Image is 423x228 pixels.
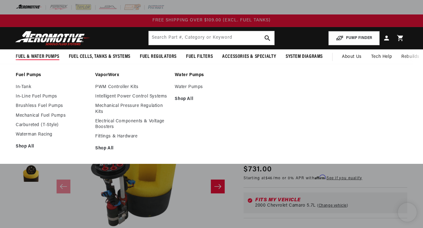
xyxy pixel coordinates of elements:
a: Shop All [175,96,248,102]
a: Shop All [95,146,168,151]
p: Starting at /mo or 0% APR with . [244,175,362,181]
button: search button [261,31,274,45]
span: System Diagrams [286,53,323,60]
button: PUMP FINDER [328,31,380,45]
a: Water Pumps [175,72,248,78]
a: Intelligent Power Control Systems [95,94,168,99]
span: About Us [342,54,362,59]
a: In-Tank [16,84,89,90]
a: About Us [337,49,366,64]
span: Fuel Filters [186,53,213,60]
a: In-Line Fuel Pumps [16,94,89,99]
a: Fittings & Hardware [95,134,168,139]
a: PWM Controller Kits [95,84,168,90]
span: Tech Help [371,53,392,60]
button: Slide right [211,180,225,193]
a: Electrical Components & Voltage Boosters [95,119,168,130]
a: Water Pumps [175,84,248,90]
span: 2000 Chevrolet Camaro 5.7L [255,203,316,208]
button: Slide left [57,180,70,193]
summary: Fuel Regulators [135,49,181,64]
span: Affirm [315,175,326,180]
button: Load image 2 in gallery view [16,157,47,188]
span: Rebuilds [401,53,420,60]
span: FREE SHIPPING OVER $109.00 (EXCL. FUEL TANKS) [152,18,271,23]
a: See if you qualify - Learn more about Affirm Financing (opens in modal) [327,176,362,180]
a: Mechanical Fuel Pumps [16,113,89,119]
summary: Fuel & Water Pumps [11,49,64,64]
div: Fits my vehicle [255,197,404,203]
span: Fuel & Water Pumps [16,53,59,60]
a: Brushless Fuel Pumps [16,103,89,109]
img: Aeromotive [14,31,92,46]
span: Fuel Cells, Tanks & Systems [69,53,130,60]
summary: System Diagrams [281,49,327,64]
a: VaporWorx [95,72,168,78]
summary: Fuel Cells, Tanks & Systems [64,49,135,64]
a: Fuel Pumps [16,72,89,78]
summary: Tech Help [366,49,397,64]
span: $731.00 [244,164,272,175]
a: Shop All [16,144,89,149]
input: Search by Part Number, Category or Keyword [149,31,274,45]
summary: Fuel Filters [181,49,217,64]
span: $46 [266,176,273,180]
span: Accessories & Specialty [222,53,276,60]
a: Change vehicle [317,203,348,208]
span: Fuel Regulators [140,53,177,60]
a: Mechanical Pressure Regulation Kits [95,103,168,114]
summary: Accessories & Specialty [217,49,281,64]
a: Waterman Racing [16,132,89,137]
a: Carbureted (T-Style) [16,122,89,128]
